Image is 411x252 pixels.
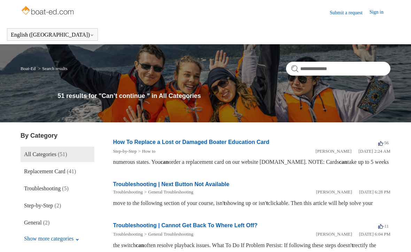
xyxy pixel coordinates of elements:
span: (41) [67,168,76,174]
a: Troubleshooting | Next Button Not Available [113,181,230,187]
time: 01/05/2024, 18:04 [359,231,390,237]
a: How to [142,148,156,154]
li: General Troubleshooting [143,231,193,238]
li: [PERSON_NAME] [316,148,351,155]
em: can [161,159,169,165]
span: Step-by-Step [24,203,53,208]
span: (2) [55,203,61,208]
span: All Categories [24,151,56,157]
div: move to the following section of your course, isn' showing up or isn' clickable. Then this articl... [113,199,391,207]
h1: 51 results for "Can’t continue " in All Categories [57,91,390,101]
div: numerous states. You order a replacement card on our website [DOMAIN_NAME]. NOTE: Cards take up t... [113,158,391,166]
span: General [24,220,42,226]
em: t [266,200,268,206]
a: Troubleshooting | Cannot Get Back To Where Left Off? [113,222,258,228]
li: General Troubleshooting [143,189,193,196]
a: Boat-Ed [21,66,36,71]
a: Replacement Card (41) [21,164,94,179]
span: (2) [43,220,50,226]
em: can [136,242,144,248]
img: Boat-Ed Help Center home page [21,4,76,18]
span: (5) [62,185,69,191]
a: General Troubleshooting [148,189,193,194]
a: Troubleshooting (5) [21,181,94,196]
a: Troubleshooting [113,231,143,237]
li: [PERSON_NAME] [316,189,352,196]
li: Troubleshooting [113,189,143,196]
a: Sign in [370,8,390,17]
a: All Categories (51) [21,147,94,162]
a: Step-by-Step (2) [21,198,94,213]
a: Submit a request [330,9,370,16]
a: Troubleshooting [113,189,143,194]
span: Troubleshooting [24,185,61,191]
li: How to [137,148,155,155]
span: -56 [378,140,389,145]
input: Search [286,62,390,76]
li: Search results [37,66,68,71]
em: can [339,159,347,165]
time: 01/05/2024, 18:28 [359,189,390,194]
h3: By Category [21,131,94,140]
time: 03/11/2022, 02:24 [358,148,390,154]
em: t [224,200,225,206]
button: Show more categories [21,232,83,245]
li: [PERSON_NAME] [316,231,352,238]
span: (51) [58,151,67,157]
li: Troubleshooting [113,231,143,238]
span: -11 [378,223,389,229]
a: General Troubleshooting [148,231,193,237]
li: Step-by-Step [113,148,137,155]
a: General (2) [21,215,94,230]
div: the switch often resolve playback issues. What To Do If Problem Persist: If following these steps... [113,241,391,250]
button: English ([GEOGRAPHIC_DATA]) [11,32,94,38]
a: Step-by-Step [113,148,137,154]
span: Replacement Card [24,168,65,174]
a: How To Replace a Lost or Damaged Boater Education Card [113,139,270,145]
em: t [351,242,353,248]
li: Boat-Ed [21,66,37,71]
